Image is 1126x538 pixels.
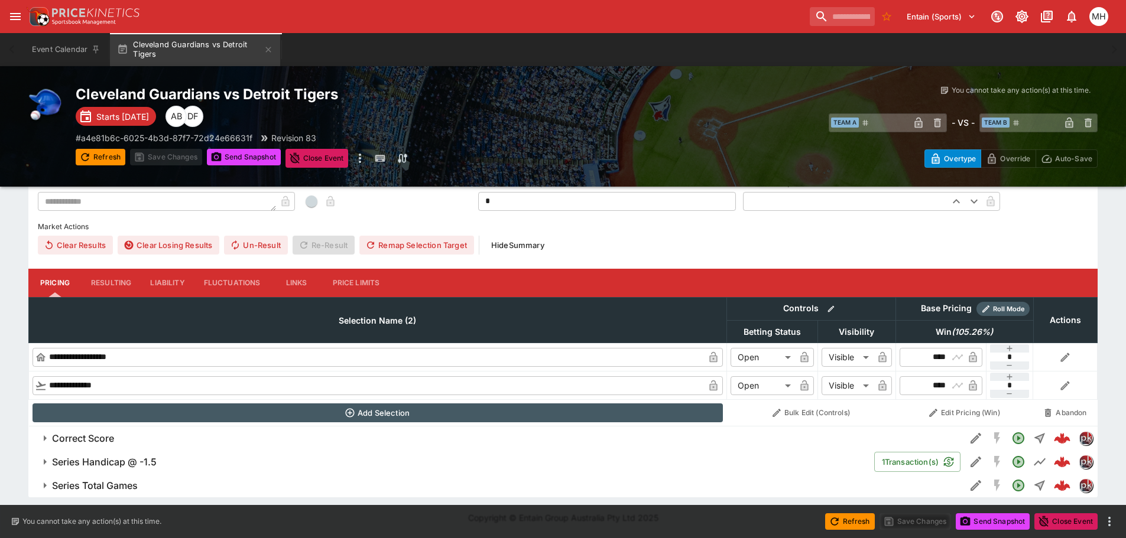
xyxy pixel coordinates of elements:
svg: Open [1011,455,1026,469]
span: Visibility [826,325,887,339]
button: Add Selection [33,403,723,422]
h6: Correct Score [52,432,114,445]
div: Michael Hutchinson [1089,7,1108,26]
button: Remap Selection Target [359,236,474,255]
img: pricekinetics [1079,432,1092,445]
button: Fluctuations [194,269,270,297]
button: Bulk edit [823,301,839,317]
div: Visible [822,376,873,395]
button: Documentation [1036,6,1057,27]
button: Close Event [1034,513,1098,530]
button: SGM Disabled [987,475,1008,496]
button: Liability [141,269,194,297]
span: Team B [982,118,1010,128]
img: logo-cerberus--red.svg [1054,477,1070,494]
button: Resulting [82,269,141,297]
div: Base Pricing [916,301,976,316]
span: Win(105.26%) [923,325,1006,339]
a: 07720a56-70db-4922-a89e-f085527070ed [1050,474,1074,497]
button: Open [1008,475,1029,496]
img: Sportsbook Management [52,19,116,25]
button: Open [1008,451,1029,472]
button: Send Snapshot [207,149,281,165]
button: Event Calendar [25,33,108,66]
div: pricekinetics [1079,455,1093,469]
p: Copy To Clipboard [76,132,252,144]
button: Refresh [825,513,875,530]
label: Market Actions [38,218,1088,236]
img: pricekinetics [1079,455,1092,468]
svg: Open [1011,431,1026,445]
button: open drawer [5,6,26,27]
button: Select Tenant [900,7,983,26]
button: SGM Disabled [987,451,1008,472]
input: search [810,7,875,26]
button: more [1102,514,1117,529]
div: cc963190-4980-4032-8fbb-cee2fcb66042 [1054,430,1070,446]
div: Alex Bothe [166,106,187,127]
button: Auto-Save [1036,149,1098,168]
p: Override [1000,152,1030,165]
h6: Series Handicap @ -1.5 [52,456,157,468]
button: Edit Pricing (Win) [899,403,1030,422]
button: Line [1029,451,1050,472]
div: pricekinetics [1079,478,1093,493]
button: HideSummary [484,236,551,255]
button: Links [270,269,323,297]
button: Straight [1029,428,1050,449]
button: Cleveland Guardians vs Detroit Tigers [110,33,280,66]
img: PriceKinetics Logo [26,5,50,28]
div: Visible [822,348,873,367]
em: ( 105.26 %) [952,325,993,339]
button: Toggle light/dark mode [1011,6,1033,27]
p: Overtype [944,152,976,165]
button: SGM Disabled [987,428,1008,449]
div: Open [731,376,795,395]
button: Series Handicap @ -1.5 [28,450,874,474]
button: Correct Score [28,426,965,450]
button: Straight [1029,475,1050,496]
button: Notifications [1061,6,1082,27]
button: No Bookmarks [877,7,896,26]
button: Open [1008,428,1029,449]
span: Betting Status [731,325,814,339]
button: Refresh [76,149,125,165]
button: Clear Losing Results [118,236,219,255]
button: Close Event [285,149,349,168]
div: Show/hide Price Roll mode configuration. [976,302,1030,316]
span: Re-Result [293,236,355,255]
h6: - VS - [952,116,975,129]
a: bd3fc847-8644-47ec-96b9-5c46430feb06 [1050,450,1074,474]
button: Un-Result [224,236,287,255]
button: Send Snapshot [956,513,1030,530]
div: 07720a56-70db-4922-a89e-f085527070ed [1054,477,1070,494]
div: pricekinetics [1079,431,1093,445]
a: cc963190-4980-4032-8fbb-cee2fcb66042 [1050,426,1074,450]
button: Michael Hutchinson [1086,4,1112,30]
th: Controls [726,297,895,320]
div: bd3fc847-8644-47ec-96b9-5c46430feb06 [1054,454,1070,470]
span: Selection Name (2) [326,314,429,328]
img: logo-cerberus--red.svg [1054,454,1070,470]
button: Edit Detail [965,451,987,472]
svg: Open [1011,478,1026,493]
p: Revision 83 [271,132,316,144]
button: Clear Results [38,236,113,255]
img: baseball.png [28,85,66,123]
div: David Foster [182,106,203,127]
div: Start From [924,149,1098,168]
button: 1Transaction(s) [874,452,960,472]
h6: Series Total Games [52,480,138,492]
h2: Copy To Clipboard [76,85,587,103]
button: Price Limits [323,269,390,297]
img: logo-cerberus--red.svg [1054,430,1070,446]
button: Overtype [924,149,981,168]
button: more [353,149,367,168]
span: Team A [831,118,859,128]
p: Starts [DATE] [96,110,149,123]
img: pricekinetics [1079,479,1092,492]
button: Edit Detail [965,475,987,496]
button: Pricing [28,269,82,297]
button: Abandon [1037,403,1093,422]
